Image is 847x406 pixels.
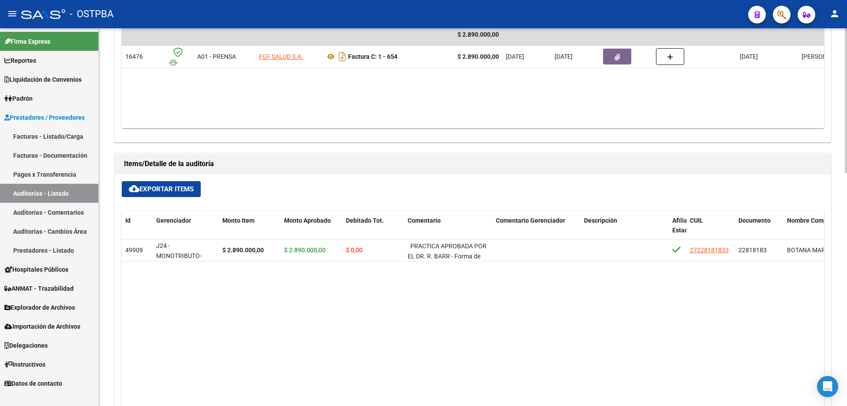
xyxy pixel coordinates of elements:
span: FGF SALUD S.A. [259,53,303,60]
span: Comentario [408,217,441,224]
span: $ 2.890.000,00 [457,31,499,38]
strong: Factura C: 1 - 654 [348,53,397,60]
mat-icon: person [829,8,840,19]
strong: $ 2.890.000,00 [222,247,264,254]
datatable-header-cell: Afiliado Estado [669,211,686,250]
span: Explorador de Archivos [4,303,75,312]
span: Gerenciador [156,217,191,224]
datatable-header-cell: Debitado Tot. [342,211,404,250]
span: Reportes [4,56,36,65]
span: BOTANA MARIANA [787,247,840,254]
span: [DATE] [555,53,573,60]
span: 49909 [125,247,143,254]
span: Comentario Gerenciador [496,217,565,224]
span: Monto Aprobado [284,217,331,224]
h1: Items/Detalle de la auditoría [124,157,822,171]
span: Afiliado Estado [672,217,694,234]
span: CUIL [690,217,703,224]
span: Hospitales Públicos [4,265,68,274]
span: Instructivos [4,360,45,369]
datatable-header-cell: Comentario Gerenciador [492,211,581,250]
datatable-header-cell: Id [122,211,153,250]
span: Importación de Archivos [4,322,80,331]
datatable-header-cell: CUIL [686,211,735,250]
span: Liquidación de Convenios [4,75,82,84]
mat-icon: cloud_download [129,183,139,194]
datatable-header-cell: Monto Item [219,211,281,250]
i: Descargar documento [337,49,348,64]
span: Datos de contacto [4,379,62,388]
span: Monto Item [222,217,255,224]
datatable-header-cell: Monto Aprobado [281,211,342,250]
span: Prestadores / Proveedores [4,113,85,122]
mat-icon: menu [7,8,18,19]
datatable-header-cell: Gerenciador [153,211,219,250]
datatable-header-cell: Descripción [581,211,669,250]
span: Nombre Completo [787,217,838,224]
datatable-header-cell: Documento [735,211,783,250]
span: [DATE] [506,53,524,60]
span: 27228181833 [690,247,729,254]
span: PRACTICA APROBADA POR EL DR. R. BARR - Forma de pago: anticipo del 50% previo al inicio del trata... [408,243,487,340]
span: $ 2.890.000,00 [284,247,326,254]
span: $ 0,00 [346,247,363,254]
div: Open Intercom Messenger [817,376,838,397]
span: - OSTPBA [70,4,113,24]
span: J24 - MONOTRIBUTO-IGUALDAD SALUD-PRENSA [156,242,208,279]
span: Padrón [4,94,33,103]
span: 22818183 [738,247,767,254]
span: A01 - PRENSA [197,53,236,60]
span: Exportar Items [129,185,194,193]
strong: $ 2.890.000,00 [457,53,499,60]
span: ANMAT - Trazabilidad [4,284,74,293]
span: 16476 [125,53,143,60]
span: Documento [738,217,771,224]
span: Firma Express [4,37,50,46]
span: Delegaciones [4,341,48,350]
span: [DATE] [740,53,758,60]
button: Exportar Items [122,181,201,197]
span: Debitado Tot. [346,217,384,224]
datatable-header-cell: Comentario [404,211,492,250]
span: Id [125,217,131,224]
span: Descripción [584,217,617,224]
